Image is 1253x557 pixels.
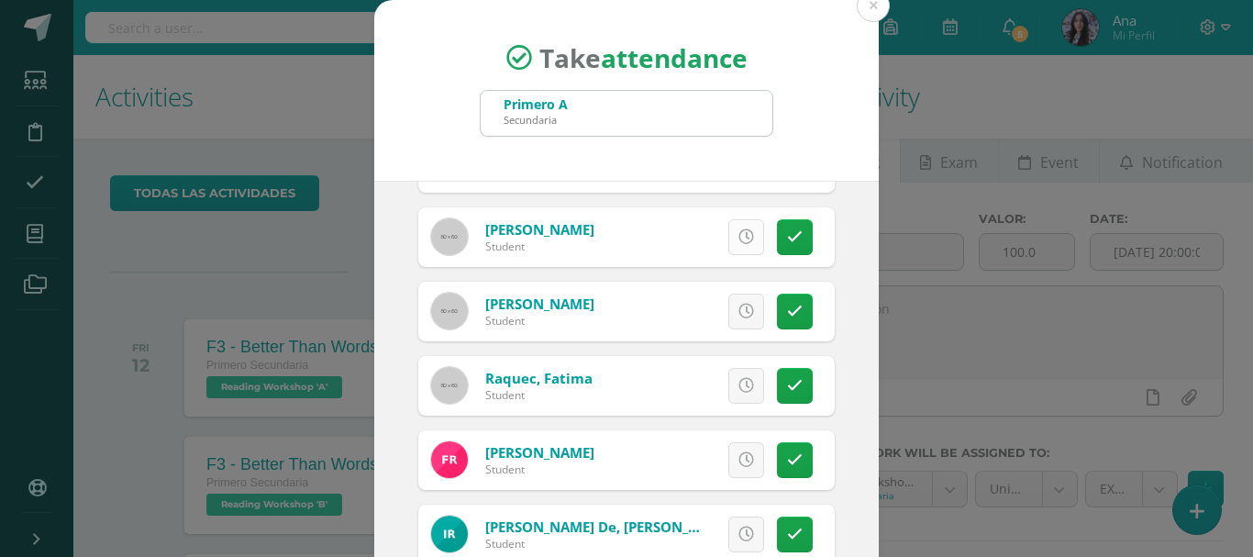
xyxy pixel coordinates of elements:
[504,113,568,127] div: Secundaria
[485,387,593,403] div: Student
[431,218,468,255] img: 60x60
[485,518,733,536] a: [PERSON_NAME] De, [PERSON_NAME]
[485,313,594,329] div: Student
[485,536,705,551] div: Student
[481,91,772,136] input: Search for a grade or section here…
[431,516,468,552] img: 3686e0a84987ca979ee9faea5fc9f8e5.png
[485,220,594,239] a: [PERSON_NAME]
[601,40,748,75] strong: attendance
[504,95,568,113] div: Primero A
[485,369,593,387] a: Raquec, Fatima
[485,443,594,462] a: [PERSON_NAME]
[485,295,594,313] a: [PERSON_NAME]
[431,293,468,329] img: 60x60
[485,239,594,254] div: Student
[539,40,748,75] span: Take
[485,462,594,477] div: Student
[431,367,468,404] img: 60x60
[431,441,468,478] img: 754944d648286df1cce03a9b8aa50abf.png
